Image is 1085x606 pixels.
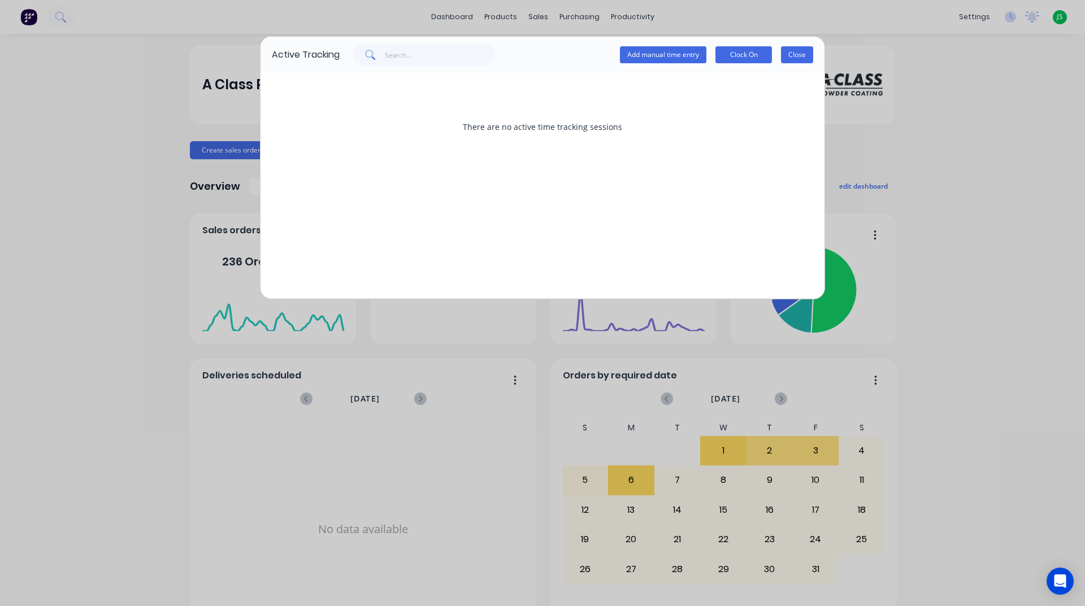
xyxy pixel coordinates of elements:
button: Add manual time entry [620,46,706,63]
div: Open Intercom Messenger [1047,568,1074,595]
div: Active Tracking [272,48,340,62]
button: Close [781,46,813,63]
input: Search... [385,43,495,66]
div: There are no active time tracking sessions [272,84,813,169]
button: Clock On [715,46,772,63]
